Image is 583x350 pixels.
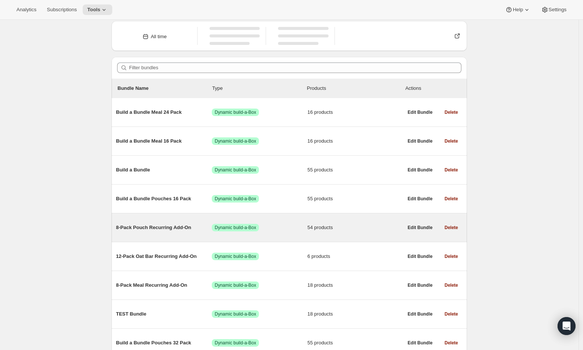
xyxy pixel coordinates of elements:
[408,340,433,346] span: Edit Bundle
[408,253,433,259] span: Edit Bundle
[116,281,212,289] span: 8-Pack Meal Recurring Add-On
[403,165,437,175] button: Edit Bundle
[12,4,41,15] button: Analytics
[308,166,403,174] span: 55 products
[215,311,256,317] span: Dynamic build-a-Box
[212,85,307,92] div: Type
[308,281,403,289] span: 18 products
[215,225,256,231] span: Dynamic build-a-Box
[47,7,77,13] span: Subscriptions
[403,136,437,146] button: Edit Bundle
[440,194,463,204] button: Delete
[403,194,437,204] button: Edit Bundle
[116,310,212,318] span: TEST Bundle
[215,138,256,144] span: Dynamic build-a-Box
[116,224,212,231] span: 8-Pack Pouch Recurring Add-On
[440,309,463,319] button: Delete
[215,253,256,259] span: Dynamic build-a-Box
[408,138,433,144] span: Edit Bundle
[445,311,458,317] span: Delete
[403,251,437,262] button: Edit Bundle
[117,85,212,92] p: Bundle Name
[308,253,403,260] span: 6 products
[445,109,458,115] span: Delete
[308,339,403,347] span: 55 products
[16,7,36,13] span: Analytics
[116,137,212,145] span: Build a Bundle Meal 16 Pack
[87,7,100,13] span: Tools
[42,4,81,15] button: Subscriptions
[215,167,256,173] span: Dynamic build-a-Box
[403,222,437,233] button: Edit Bundle
[308,310,403,318] span: 18 products
[440,338,463,348] button: Delete
[116,109,212,116] span: Build a Bundle Meal 24 Pack
[405,85,461,92] div: Actions
[445,167,458,173] span: Delete
[308,109,403,116] span: 16 products
[151,33,167,40] div: All time
[501,4,535,15] button: Help
[215,196,256,202] span: Dynamic build-a-Box
[549,7,567,13] span: Settings
[408,282,433,288] span: Edit Bundle
[308,195,403,203] span: 55 products
[403,338,437,348] button: Edit Bundle
[440,251,463,262] button: Delete
[307,85,402,92] div: Products
[445,340,458,346] span: Delete
[215,282,256,288] span: Dynamic build-a-Box
[440,107,463,118] button: Delete
[403,107,437,118] button: Edit Bundle
[445,253,458,259] span: Delete
[308,137,403,145] span: 16 products
[558,317,576,335] div: Open Intercom Messenger
[408,196,433,202] span: Edit Bundle
[513,7,523,13] span: Help
[308,224,403,231] span: 54 products
[440,165,463,175] button: Delete
[116,253,212,260] span: 12-Pack Oat Bar Recurring Add-On
[116,339,212,347] span: Build a Bundle Pouches 32 Pack
[116,166,212,174] span: Build a Bundle
[408,225,433,231] span: Edit Bundle
[408,109,433,115] span: Edit Bundle
[440,136,463,146] button: Delete
[408,311,433,317] span: Edit Bundle
[215,340,256,346] span: Dynamic build-a-Box
[445,196,458,202] span: Delete
[445,138,458,144] span: Delete
[445,225,458,231] span: Delete
[537,4,571,15] button: Settings
[403,309,437,319] button: Edit Bundle
[83,4,112,15] button: Tools
[440,280,463,290] button: Delete
[129,63,461,73] input: Filter bundles
[445,282,458,288] span: Delete
[215,109,256,115] span: Dynamic build-a-Box
[403,280,437,290] button: Edit Bundle
[408,167,433,173] span: Edit Bundle
[440,222,463,233] button: Delete
[116,195,212,203] span: Build a Bundle Pouches 16 Pack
